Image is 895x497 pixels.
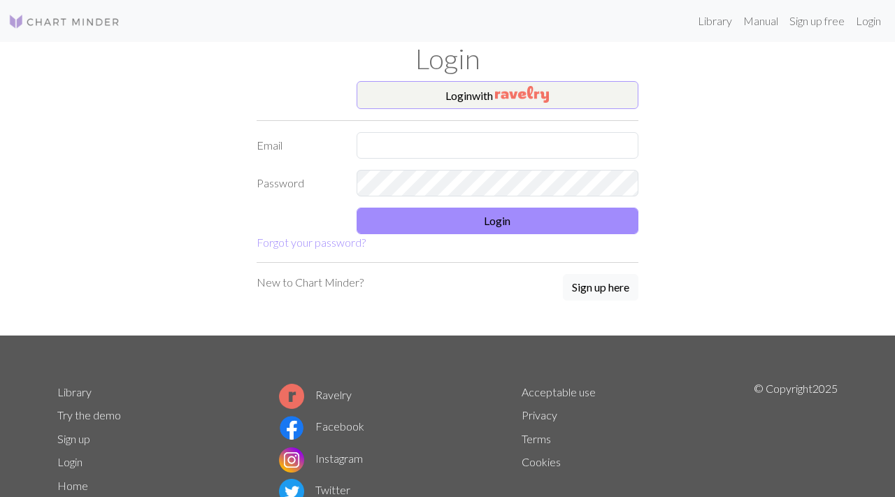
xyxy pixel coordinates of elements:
a: Acceptable use [522,385,596,398]
a: Library [57,385,92,398]
a: Instagram [279,452,363,465]
a: Login [850,7,887,35]
img: Logo [8,13,120,30]
a: Manual [738,7,784,35]
a: Forgot your password? [257,236,366,249]
img: Facebook logo [279,415,304,440]
img: Instagram logo [279,447,304,473]
img: Ravelry [495,86,549,103]
button: Loginwith [357,81,639,109]
a: Try the demo [57,408,121,422]
button: Sign up here [563,274,638,301]
a: Library [692,7,738,35]
a: Sign up here [563,274,638,302]
button: Login [357,208,639,234]
a: Terms [522,432,551,445]
a: Twitter [279,483,350,496]
p: New to Chart Minder? [257,274,364,291]
img: Ravelry logo [279,384,304,409]
a: Cookies [522,455,561,468]
a: Login [57,455,83,468]
label: Email [248,132,348,159]
a: Sign up free [784,7,850,35]
a: Home [57,479,88,492]
a: Sign up [57,432,90,445]
label: Password [248,170,348,196]
a: Ravelry [279,388,352,401]
a: Facebook [279,419,364,433]
a: Privacy [522,408,557,422]
h1: Login [49,42,846,75]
